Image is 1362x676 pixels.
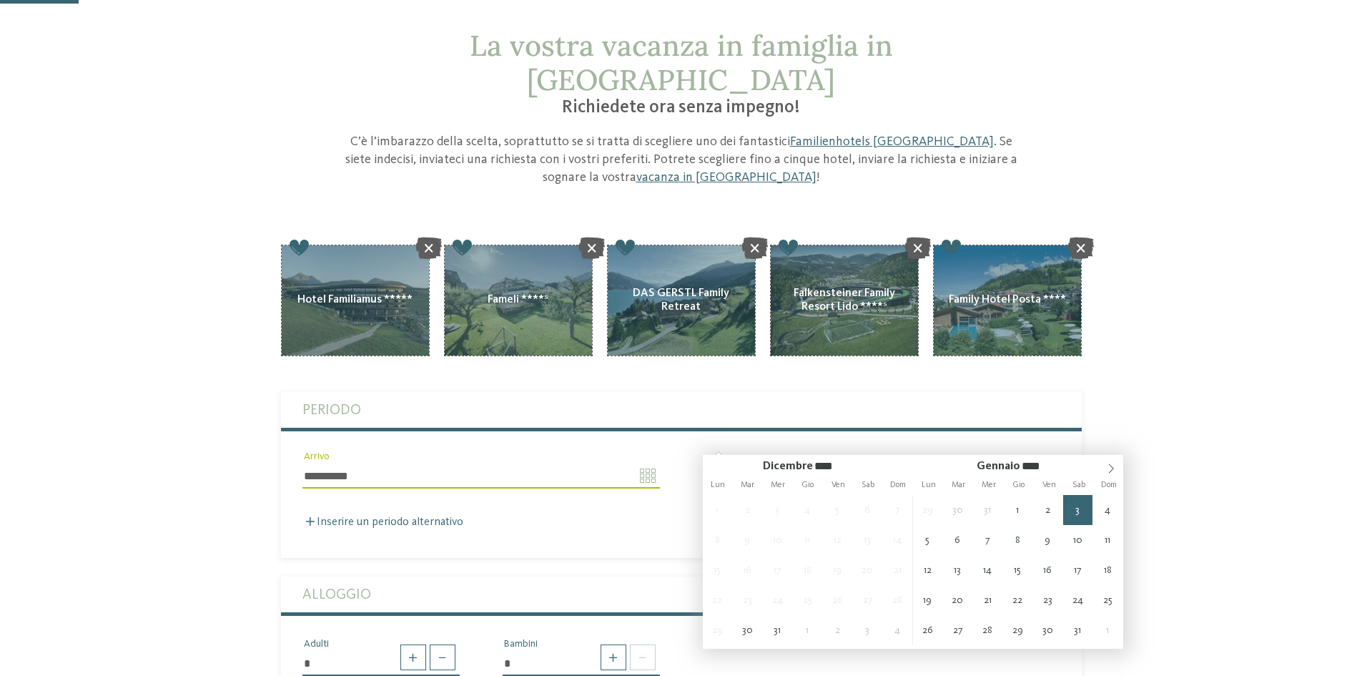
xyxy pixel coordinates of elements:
[703,555,733,585] span: Dicembre 15, 2025
[733,495,763,525] span: Dicembre 2, 2025
[943,495,973,525] span: Dicembre 30, 2025
[1064,481,1094,489] span: Sab
[562,99,800,117] span: Richiedete ora senza impegno!
[763,495,793,525] span: Dicembre 3, 2025
[943,585,973,615] span: Gennaio 20, 2026
[913,615,943,645] span: Gennaio 26, 2026
[823,481,853,489] span: Ven
[883,555,913,585] span: Dicembre 21, 2025
[793,615,823,645] span: Gennaio 1, 2026
[973,495,1003,525] span: Dicembre 31, 2025
[813,460,856,472] input: Year
[823,495,853,525] span: Dicembre 5, 2025
[1063,585,1093,615] span: Gennaio 24, 2026
[1033,615,1063,645] span: Gennaio 30, 2026
[883,481,913,489] span: Dom
[1033,525,1063,555] span: Gennaio 9, 2026
[733,585,763,615] span: Dicembre 23, 2025
[1033,555,1063,585] span: Gennaio 16, 2026
[733,555,763,585] span: Dicembre 16, 2025
[733,615,763,645] span: Dicembre 30, 2025
[883,495,913,525] span: Dicembre 7, 2025
[763,555,793,585] span: Dicembre 17, 2025
[1093,495,1123,525] span: Gennaio 4, 2026
[763,525,793,555] span: Dicembre 10, 2025
[1033,585,1063,615] span: Gennaio 23, 2026
[1093,585,1123,615] span: Gennaio 25, 2026
[302,577,1060,612] label: Alloggio
[703,481,733,489] span: Lun
[883,615,913,645] span: Gennaio 4, 2026
[977,461,1020,472] span: Gennaio
[1063,555,1093,585] span: Gennaio 17, 2026
[1020,460,1063,472] input: Year
[703,585,733,615] span: Dicembre 22, 2025
[636,171,816,184] a: vacanza in [GEOGRAPHIC_DATA]
[974,481,1004,489] span: Mer
[1003,615,1033,645] span: Gennaio 29, 2026
[1003,585,1033,615] span: Gennaio 22, 2026
[1094,481,1124,489] span: Dom
[470,27,893,98] span: La vostra vacanza in famiglia in [GEOGRAPHIC_DATA]
[763,585,793,615] span: Dicembre 24, 2025
[302,392,1060,428] label: Periodo
[793,481,823,489] span: Gio
[913,555,943,585] span: Gennaio 12, 2026
[703,525,733,555] span: Dicembre 8, 2025
[853,615,883,645] span: Gennaio 3, 2026
[763,481,793,489] span: Mer
[1093,525,1123,555] span: Gennaio 11, 2026
[853,585,883,615] span: Dicembre 27, 2025
[944,481,974,489] span: Mar
[703,495,733,525] span: Dicembre 1, 2025
[1003,525,1033,555] span: Gennaio 8, 2026
[703,615,733,645] span: Dicembre 29, 2025
[943,615,973,645] span: Gennaio 27, 2026
[853,525,883,555] span: Dicembre 13, 2025
[973,585,1003,615] span: Gennaio 21, 2026
[1003,495,1033,525] span: Gennaio 1, 2026
[1093,555,1123,585] span: Gennaio 18, 2026
[1003,555,1033,585] span: Gennaio 15, 2026
[853,481,883,489] span: Sab
[763,461,813,472] span: Dicembre
[973,555,1003,585] span: Gennaio 14, 2026
[1033,495,1063,525] span: Gennaio 2, 2026
[342,133,1021,187] p: C’è l’imbarazzo della scelta, soprattutto se si tratta di scegliere uno dei fantastici . Se siete...
[1063,525,1093,555] span: Gennaio 10, 2026
[793,585,823,615] span: Dicembre 25, 2025
[1093,615,1123,645] span: Febbraio 1, 2026
[1063,615,1093,645] span: Gennaio 31, 2026
[763,615,793,645] span: Dicembre 31, 2025
[302,516,463,528] label: Inserire un periodo alternativo
[823,525,853,555] span: Dicembre 12, 2025
[973,615,1003,645] span: Gennaio 28, 2026
[1004,481,1034,489] span: Gio
[853,495,883,525] span: Dicembre 6, 2025
[790,135,994,148] a: Familienhotels [GEOGRAPHIC_DATA]
[793,555,823,585] span: Dicembre 18, 2025
[793,525,823,555] span: Dicembre 11, 2025
[914,481,944,489] span: Lun
[883,525,913,555] span: Dicembre 14, 2025
[793,495,823,525] span: Dicembre 4, 2025
[853,555,883,585] span: Dicembre 20, 2025
[883,585,913,615] span: Dicembre 28, 2025
[973,525,1003,555] span: Gennaio 7, 2026
[943,525,973,555] span: Gennaio 6, 2026
[943,555,973,585] span: Gennaio 13, 2026
[1034,481,1064,489] span: Ven
[913,525,943,555] span: Gennaio 5, 2026
[733,481,763,489] span: Mar
[823,555,853,585] span: Dicembre 19, 2025
[823,585,853,615] span: Dicembre 26, 2025
[913,585,943,615] span: Gennaio 19, 2026
[823,615,853,645] span: Gennaio 2, 2026
[1063,495,1093,525] span: Gennaio 3, 2026
[913,495,943,525] span: Dicembre 29, 2025
[733,525,763,555] span: Dicembre 9, 2025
